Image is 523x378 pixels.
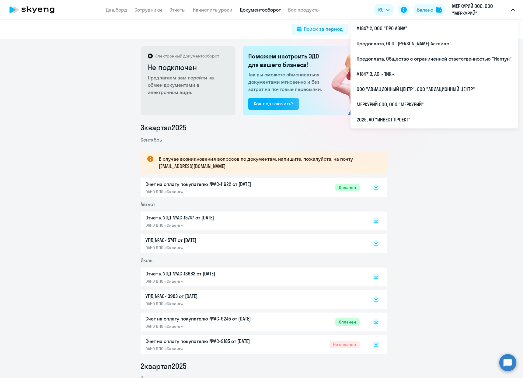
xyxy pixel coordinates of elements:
div: Как подключить? [254,100,293,107]
a: Начислить уроки [193,7,232,13]
a: Отчет к УПД №AC-15747 от [DATE]ОАНО ДПО «Скаенг» [145,214,360,228]
p: МЕРКУРИЙ ООО, ООО "МЕРКУРИЙ" [452,2,509,17]
span: Июль [141,257,152,263]
p: Отчет к УПД №AC-15747 от [DATE] [145,214,273,221]
p: ОАНО ДПО «Скаенг» [145,278,273,284]
p: УПД №AC-15747 от [DATE] [145,236,273,244]
p: Предлагаем вам перейти на обмен документами в электронном виде. [148,74,229,96]
a: Отчеты [169,7,186,13]
a: УПД №AC-13983 от [DATE]ОАНО ДПО «Скаенг» [145,292,360,306]
p: ОАНО ДПО «Скаенг» [145,222,273,228]
p: Отчет к УПД №AC-13983 от [DATE] [145,270,273,277]
a: Дашборд [106,7,127,13]
button: Как подключить? [248,98,299,110]
p: ОАНО ДПО «Скаенг» [145,245,273,250]
li: 3 квартал 2025 [141,123,387,132]
span: Оплачен [335,184,360,191]
a: Сотрудники [134,7,162,13]
a: Счет на оплату покупателю №AC-9185 от [DATE]ОАНО ДПО «Скаенг»Не оплачен [145,338,360,352]
a: Отчет к УПД №AC-13983 от [DATE]ОАНО ДПО «Скаенг» [145,270,360,284]
a: Счет на оплату покупателю №AC-9245 от [DATE]ОАНО ДПО «Скаенг»Оплачен [145,315,360,329]
span: Сентябрь [141,137,162,143]
p: УПД №AC-13983 от [DATE] [145,292,273,300]
button: МЕРКУРИЙ ООО, ООО "МЕРКУРИЙ" [449,2,518,17]
p: Счет на оплату покупателю №AC-9245 от [DATE] [145,315,273,322]
a: УПД №AC-15747 от [DATE]ОАНО ДПО «Скаенг» [145,236,360,250]
span: RU [378,6,384,13]
a: Документооборот [240,7,281,13]
button: Балансbalance [413,4,445,16]
a: Счет на оплату покупателю №AC-11622 от [DATE]ОАНО ДПО «Скаенг»Оплачен [145,180,360,194]
h2: Не подключен [148,62,229,72]
p: ОАНО ДПО «Скаенг» [145,324,273,329]
span: Оплачен [335,318,360,326]
span: Август [141,201,155,207]
p: Электронный документооборот [155,53,219,59]
h2: Поможем настроить ЭДО для вашего бизнеса! [248,52,324,69]
p: ОАНО ДПО «Скаенг» [145,346,273,352]
p: В случае возникновения вопросов по документам, напишите, пожалуйста, на почту [EMAIL_ADDRESS][DOM... [159,155,376,170]
span: Не оплачен [329,341,360,348]
div: Баланс [417,6,433,13]
p: Так вы сможете обмениваться документами мгновенно и без затрат на почтовые пересылки. [248,71,324,93]
ul: RU [350,19,518,128]
img: not_connected [319,46,387,115]
img: balance [436,7,442,13]
p: Счет на оплату покупателю №AC-9185 от [DATE] [145,338,273,345]
p: ОАНО ДПО «Скаенг» [145,301,273,306]
a: Все продукты [288,7,320,13]
button: Поиск за период [292,24,348,35]
button: RU [374,4,394,16]
p: ОАНО ДПО «Скаенг» [145,189,273,194]
div: Поиск за период [304,25,343,33]
li: 2 квартал 2025 [141,361,387,371]
p: Счет на оплату покупателю №AC-11622 от [DATE] [145,180,273,188]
